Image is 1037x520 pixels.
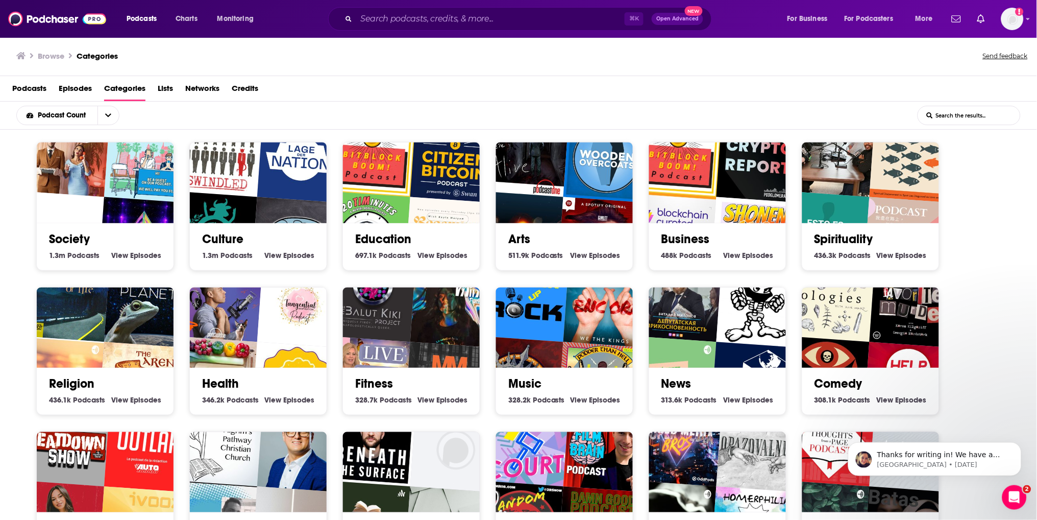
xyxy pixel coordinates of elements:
a: 436.3k Spirituality Podcasts [814,251,871,260]
div: Thoughts from a Page Podcast [788,399,876,487]
a: Fitness [355,376,393,391]
span: Episodes [59,80,92,101]
a: Society [49,231,90,247]
span: Episodes [436,251,467,260]
div: The Film Brain Podcast [563,405,651,492]
span: 346.2k [202,395,225,405]
span: Categories [104,80,145,101]
span: New [685,6,703,16]
span: 308.1k [814,395,836,405]
img: Bare Bones Podcast [717,260,804,348]
a: Culture [202,231,243,247]
div: Rediscover the Gospel [257,405,345,492]
a: Show notifications dropdown [973,10,989,28]
img: WTK: Encore [563,260,651,348]
img: Citizen Bitcoin [410,115,498,203]
a: 308.1k Comedy Podcasts [814,395,871,405]
a: 1.3m Society Podcasts [49,251,100,260]
img: Stories of Men: Beneath the Surface [329,399,416,487]
div: Pilgrim's Pathway Ministries [176,399,263,487]
span: View [111,395,128,405]
span: Podcasts [67,251,100,260]
span: Podcasts [220,251,253,260]
a: View Music Episodes [571,395,621,405]
span: 488k [661,251,678,260]
img: Ologies with Alie Ward [788,254,876,342]
span: Episodes [743,395,774,405]
a: Podcasts [12,80,46,101]
a: Music [508,376,541,391]
span: ⌘ K [625,12,644,26]
button: Show profile menu [1001,8,1024,30]
div: One Third of Life [22,254,110,342]
span: View [111,251,128,260]
button: Open AdvancedNew [652,13,703,25]
span: Podcasts [685,395,717,405]
span: Logged in as rowan.sullivan [1001,8,1024,30]
span: Podcasts [838,395,871,405]
a: View Culture Episodes [264,251,314,260]
span: Podcasts [533,395,565,405]
h3: Browse [38,51,64,61]
a: Credits [232,80,258,101]
span: Episodes [896,395,927,405]
span: Podcasts [531,251,563,260]
img: Tangential Inspiration [257,260,345,348]
span: 313.6k [661,395,683,405]
span: 697.1k [355,251,377,260]
span: Episodes [589,395,621,405]
a: View Arts Episodes [571,251,621,260]
img: Lage der Nation - der Politik-Podcast aus Berlin [257,115,345,203]
span: For Podcasters [845,12,894,26]
img: User Profile [1001,8,1024,30]
img: Podcast But Outside [104,115,192,203]
span: View [571,251,587,260]
a: Health [202,376,239,391]
span: 436.3k [814,251,837,260]
span: Podcasts [127,12,157,26]
a: 697.1k Education Podcasts [355,251,411,260]
span: View [877,251,894,260]
div: Wooden Overcoats [563,115,651,203]
iframe: Intercom live chat [1002,485,1027,510]
img: The Jordan Harbinger Show [176,254,263,342]
span: Charts [176,12,197,26]
div: Daily Crypto Report [717,115,804,203]
a: View Business Episodes [724,251,774,260]
span: View [724,395,740,405]
span: View [877,395,894,405]
img: Super Media Bros Podcast [635,399,723,487]
span: View [417,251,434,260]
a: Podchaser - Follow, Share and Rate Podcasts [8,9,106,29]
span: View [417,395,434,405]
div: My Favorite Murder with Karen Kilgariff and Georgia Hardstark [870,260,957,348]
div: Search podcasts, credits, & more... [338,7,722,31]
span: Lists [158,80,173,101]
span: Episodes [436,395,467,405]
span: Podcasts [379,251,411,260]
a: News [661,376,692,391]
span: 511.9k [508,251,529,260]
button: open menu [838,11,908,27]
span: Podcasts [227,395,259,405]
span: 2 [1023,485,1031,493]
img: Growin' Up Rock [482,254,570,342]
a: 511.9k Arts Podcasts [508,251,563,260]
button: open menu [780,11,841,27]
span: Episodes [896,251,927,260]
a: 313.6k News Podcasts [661,395,717,405]
span: Episodes [130,395,161,405]
a: Networks [185,80,219,101]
